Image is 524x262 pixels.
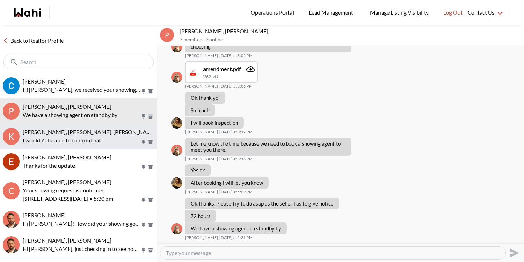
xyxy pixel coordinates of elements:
img: C [3,77,20,94]
button: Archive [147,139,154,145]
p: Hi [PERSON_NAME], just checking in to see how the search is going. Let me know if you have any up... [23,245,140,253]
div: Barbara Funt [171,145,182,156]
button: Archive [147,88,154,94]
p: Let me know the time because we need to book a showing agent to meet you there. [191,140,346,153]
div: K [3,128,20,145]
div: Callum Ryan, Behnam [3,77,20,94]
img: B [171,72,182,83]
img: B [171,223,182,234]
span: [PERSON_NAME] [185,235,218,241]
span: [PERSON_NAME], [PERSON_NAME] [23,154,111,160]
span: [PERSON_NAME], [PERSON_NAME] [23,237,111,244]
p: So much [191,107,209,113]
div: C [3,182,20,199]
div: P [160,28,174,42]
span: [PERSON_NAME] [185,189,218,195]
p: Ok thank yoi [191,95,220,101]
input: Search [20,59,138,65]
button: Pin [140,247,147,253]
p: 72 hours [191,213,211,219]
span: 262 kB [203,74,218,80]
time: 2025-10-09T19:06:57.488Z [219,84,253,89]
span: Lead Management [309,8,356,17]
p: After booking i will let you know [191,180,263,186]
img: G [3,236,20,253]
button: Pin [140,114,147,120]
div: amendment.pdf [203,65,241,72]
button: Archive [147,222,154,228]
img: P [171,177,182,189]
div: P [3,103,20,120]
p: Hi [PERSON_NAME]! How did your showing go? Were there any properties you liked or want more info ... [23,219,140,228]
button: Pin [140,88,147,94]
span: [PERSON_NAME] [185,129,218,135]
span: [PERSON_NAME], [PERSON_NAME], [PERSON_NAME] [23,129,157,135]
p: We have a showing agent on standby by [191,225,281,232]
p: [STREET_ADDRESS][DATE] • 5:30 pm [23,194,140,203]
div: Erik Alarcon, Behnam [3,153,20,170]
img: P [171,117,182,129]
p: [PERSON_NAME], [PERSON_NAME] [180,28,521,35]
p: Yes ok [191,167,205,173]
p: Your showing request is confirmed [23,186,140,194]
span: [PERSON_NAME] [185,53,218,59]
button: Archive [147,164,154,170]
img: B [171,41,182,52]
div: Puja Mandal [171,177,182,189]
time: 2025-10-09T19:12:12.350Z [219,129,253,135]
span: [PERSON_NAME] [23,212,66,218]
button: Pin [140,164,147,170]
span: [PERSON_NAME] [23,78,66,85]
p: Ok thanks. Please try to do asap as the seller has to give notice [191,200,333,207]
time: 2025-10-09T19:05:54.921Z [219,53,253,59]
time: 2025-10-09T21:09:55.060Z [219,189,253,195]
span: Manage Listing Visibility [368,8,431,17]
button: Archive [147,247,154,253]
time: 2025-10-09T19:16:07.544Z [219,156,253,162]
time: 2025-10-09T21:31:31.661Z [219,235,253,241]
button: Pin [140,222,147,228]
p: 3 members , 3 online [180,37,521,43]
button: Archive [147,197,154,203]
span: [PERSON_NAME] [185,156,218,162]
textarea: Type your message [166,250,500,256]
span: Operations Portal [251,8,296,17]
div: Puja Mandal [171,117,182,129]
span: [PERSON_NAME] [185,84,218,89]
button: Pin [140,197,147,203]
button: Pin [140,139,147,145]
img: E [3,153,20,170]
img: Y [3,211,20,228]
p: We have a showing agent on standby by [23,111,140,119]
div: Barbara Funt [171,41,182,52]
p: I wouldn't be able to confirm that. [23,136,140,145]
div: Barbara Funt [171,223,182,234]
div: Guruditya Sinha, Behnam [3,236,20,253]
p: Hi [PERSON_NAME], we received your showing requests - exciting 🎉 . We will be in touch shortly. [23,86,140,94]
span: Log Out [443,8,463,17]
a: Attachment [246,65,255,73]
img: B [171,145,182,156]
button: Send [506,245,521,261]
span: [PERSON_NAME], [PERSON_NAME] [23,178,111,185]
span: [PERSON_NAME], [PERSON_NAME] [23,103,111,110]
p: Thanks for the update! [23,161,140,170]
p: I will book inspection [191,120,238,126]
a: Wahi homepage [14,8,41,17]
div: Yuliia Iarmolenko, Behnam [3,211,20,228]
div: Barbara Funt [171,72,182,83]
button: Archive [147,114,154,120]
